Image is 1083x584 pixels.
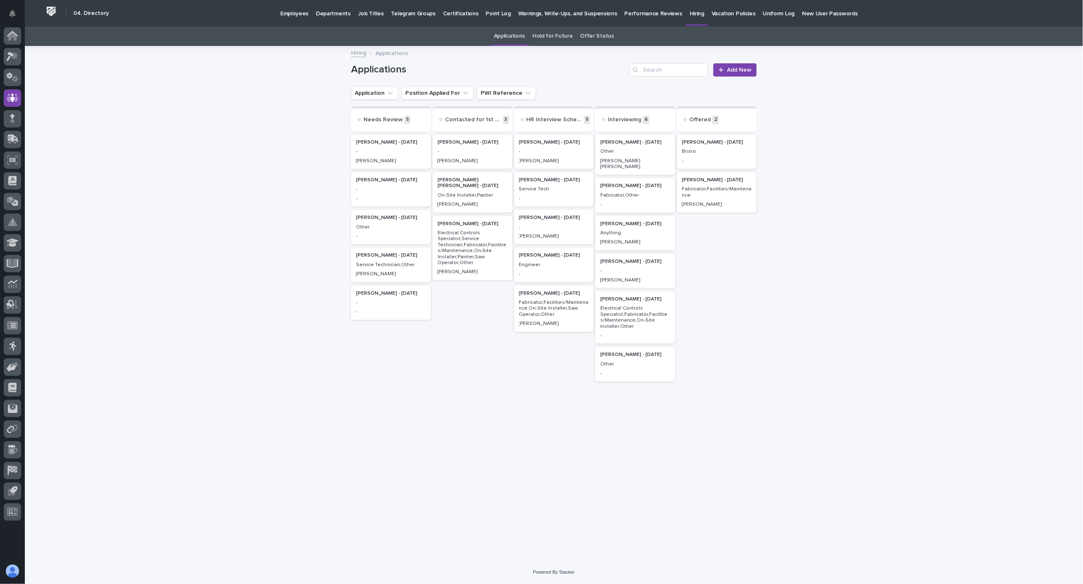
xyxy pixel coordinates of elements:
p: [PERSON_NAME] - [DATE] [600,259,670,264]
p: - [356,233,426,239]
p: [PERSON_NAME] - [DATE] [438,221,508,227]
p: [PERSON_NAME] [PERSON_NAME] [600,158,670,170]
p: - [519,149,589,154]
p: - [600,370,670,376]
a: [PERSON_NAME] - [DATE]-[PERSON_NAME] [351,135,431,169]
a: [PERSON_NAME] - [DATE]Other- [351,210,431,244]
p: [PERSON_NAME] - [DATE] [519,139,589,145]
p: Bistro [682,149,752,154]
p: 5 [584,115,590,124]
p: [PERSON_NAME] - [DATE] [356,291,426,296]
p: Needs Review [363,116,403,123]
p: Anything [600,230,670,236]
p: [PERSON_NAME] - [DATE] [600,352,670,358]
h1: Applications [351,64,626,76]
p: Fabricator,Facilities/Maintenance [682,186,752,198]
button: Notifications [4,5,21,22]
p: - [600,268,670,274]
p: - [356,149,426,154]
p: - [519,196,589,202]
img: Workspace Logo [43,4,59,19]
button: users-avatar [4,562,21,580]
p: [PERSON_NAME] - [DATE] [600,221,670,227]
p: - [356,196,426,202]
p: 5 [404,115,411,124]
p: [PERSON_NAME] [682,202,752,207]
p: Other [600,361,670,367]
p: [PERSON_NAME] [356,158,426,164]
p: Other [600,149,670,154]
a: [PERSON_NAME] - [DATE]Fabricator,Facilities/Maintenance,On-Site Installer,Saw Operator,Other[PERS... [514,286,594,332]
p: - [519,224,589,230]
p: [PERSON_NAME] - [DATE] [600,139,670,145]
div: [PERSON_NAME] - [DATE]-[PERSON_NAME] [514,135,594,169]
p: 6 [643,115,650,124]
p: [PERSON_NAME] - [DATE] [600,296,670,302]
a: [PERSON_NAME] - [DATE]Engineer- [514,248,594,282]
a: Offer Status [580,26,614,46]
input: Search [630,63,708,77]
p: [PERSON_NAME] [438,202,508,207]
button: Position Applied For [402,87,474,100]
div: Notifications [10,10,21,23]
p: [PERSON_NAME] [600,239,670,245]
a: [PERSON_NAME] - [DATE]Other[PERSON_NAME] [PERSON_NAME] [595,135,675,175]
a: [PERSON_NAME] - [DATE]Service Tech- [514,172,594,207]
p: [PERSON_NAME] - [DATE] [600,183,670,189]
p: [PERSON_NAME] [519,321,589,327]
p: - [356,186,426,192]
p: [PERSON_NAME] [356,271,426,277]
p: [PERSON_NAME] [PERSON_NAME] - [DATE] [438,177,508,189]
a: [PERSON_NAME] [PERSON_NAME] - [DATE]On-Site Installer,Painter[PERSON_NAME] [433,172,513,213]
a: [PERSON_NAME] - [DATE]Anything[PERSON_NAME] [595,216,675,250]
p: [PERSON_NAME] [519,158,589,164]
p: Service Technician,Other [356,262,426,268]
p: 3 [503,115,509,124]
p: Offered [689,116,711,123]
p: Service Tech [519,186,589,192]
a: [PERSON_NAME] - [DATE]-[PERSON_NAME] [595,254,675,288]
button: PWI Reference [477,87,536,100]
a: [PERSON_NAME] - [DATE]-[PERSON_NAME] [433,135,513,169]
p: - [356,309,426,315]
a: [PERSON_NAME] - [DATE]Electrical Controls Specialist,Service Technician,Fabricator,Facilities/Mai... [433,216,513,280]
p: - [600,333,670,339]
a: [PERSON_NAME] - [DATE]Other- [595,347,675,381]
a: [PERSON_NAME] - [DATE]-- [351,286,431,320]
p: Electrical Controls Specialist,Service Technician,Fabricator,Facilities/Maintenance,On-Site Insta... [438,230,508,266]
a: [PERSON_NAME] - [DATE]Electrical Controls Specialist,Fabricator,Facilities/Maintenance,On-Site In... [595,291,675,344]
a: [PERSON_NAME] - [DATE]-- [351,172,431,207]
p: HR Interview Scheduled / Complete [527,116,583,123]
button: Application [351,87,398,100]
p: Fabricator,Other [600,192,670,198]
p: Interviewing [608,116,641,123]
p: Other [356,224,426,230]
a: [PERSON_NAME] - [DATE]Fabricator,Other- [595,178,675,212]
p: - [600,202,670,207]
p: [PERSON_NAME] - [DATE] [356,215,426,221]
p: [PERSON_NAME] - [DATE] [519,291,589,296]
a: Hold for Future [532,26,573,46]
a: [PERSON_NAME] - [DATE]Fabricator,Facilities/Maintenance[PERSON_NAME] [677,172,757,213]
a: Powered By Stacker [533,570,575,574]
span: Add New [727,67,751,73]
h2: 04. Directory [73,10,109,17]
a: [PERSON_NAME] - [DATE]Service Technician,Other[PERSON_NAME] [351,248,431,282]
div: [PERSON_NAME] - [DATE]-[PERSON_NAME] [514,210,594,244]
p: [PERSON_NAME] [438,269,508,275]
p: Fabricator,Facilities/Maintenance,On-Site Installer,Saw Operator,Other [519,300,589,317]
